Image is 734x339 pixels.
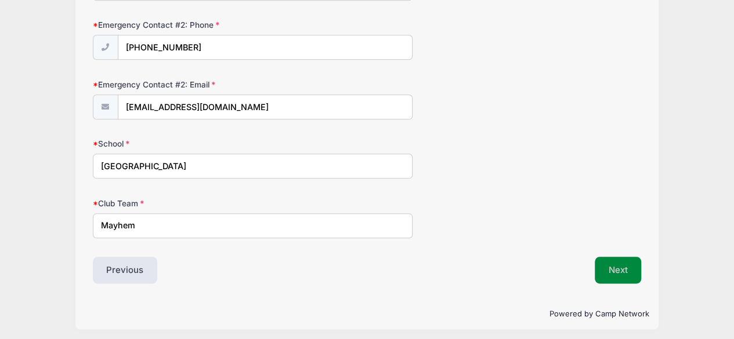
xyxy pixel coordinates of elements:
button: Previous [93,257,158,283]
label: School [93,138,276,150]
input: email@email.com [118,94,413,119]
label: Club Team [93,198,276,209]
label: Emergency Contact #2: Email [93,79,276,90]
p: Powered by Camp Network [85,308,649,320]
input: (xxx) xxx-xxxx [118,35,413,60]
label: Emergency Contact #2: Phone [93,19,276,31]
button: Next [595,257,642,283]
